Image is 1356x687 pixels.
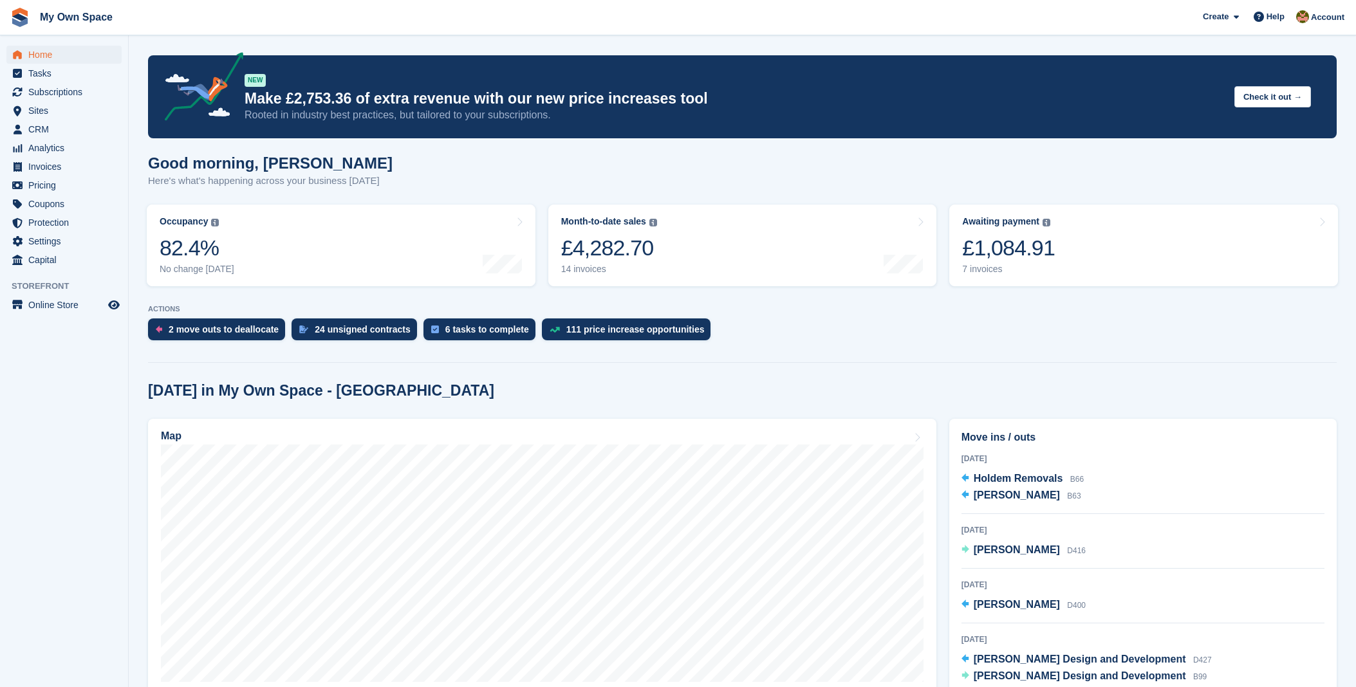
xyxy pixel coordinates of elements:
[561,235,657,261] div: £4,282.70
[6,251,122,269] a: menu
[6,139,122,157] a: menu
[1193,655,1212,664] span: D427
[961,668,1207,685] a: [PERSON_NAME] Design and Development B99
[542,318,718,347] a: 111 price increase opportunities
[1067,601,1086,610] span: D400
[28,102,106,120] span: Sites
[6,83,122,101] a: menu
[148,318,292,347] a: 2 move outs to deallocate
[6,195,122,213] a: menu
[1296,10,1309,23] img: Keely Collin
[561,216,646,227] div: Month-to-date sales
[974,544,1060,555] span: [PERSON_NAME]
[28,120,106,138] span: CRM
[292,318,423,347] a: 24 unsigned contracts
[6,214,122,232] a: menu
[1067,491,1081,500] span: B63
[12,280,128,293] span: Storefront
[1311,11,1344,24] span: Account
[961,524,1324,536] div: [DATE]
[649,219,657,226] img: icon-info-grey-7440780725fd019a000dd9b08b2336e03edf1995a4989e88bcd33f0948082b44.svg
[1193,672,1207,681] span: B99
[28,251,106,269] span: Capital
[1070,475,1084,484] span: B66
[156,325,162,333] img: move_outs_to_deallocate_icon-f764333ba52eb49d3ac5e1228854f67142a1ed5810a6f6cc68b1a99e826820c5.svg
[28,176,106,194] span: Pricing
[28,214,106,232] span: Protection
[211,219,219,226] img: icon-info-grey-7440780725fd019a000dd9b08b2336e03edf1995a4989e88bcd33f0948082b44.svg
[148,305,1337,313] p: ACTIONS
[169,324,279,334] div: 2 move outs to deallocate
[961,634,1324,645] div: [DATE]
[160,264,234,275] div: No change [DATE]
[6,120,122,138] a: menu
[35,6,118,28] a: My Own Space
[431,325,439,333] img: task-75834270c22a3079a89374b754ae025e5fb1db73e45f91037f5363f120a921f8.svg
[974,670,1186,681] span: [PERSON_NAME] Design and Development
[28,232,106,250] span: Settings
[548,205,937,286] a: Month-to-date sales £4,282.70 14 invoices
[1043,219,1050,226] img: icon-info-grey-7440780725fd019a000dd9b08b2336e03edf1995a4989e88bcd33f0948082b44.svg
[6,176,122,194] a: menu
[28,158,106,176] span: Invoices
[961,488,1081,504] a: [PERSON_NAME] B63
[6,64,122,82] a: menu
[961,430,1324,445] h2: Move ins / outs
[949,205,1338,286] a: Awaiting payment £1,084.91 7 invoices
[961,579,1324,591] div: [DATE]
[961,597,1086,614] a: [PERSON_NAME] D400
[28,83,106,101] span: Subscriptions
[550,327,560,333] img: price_increase_opportunities-93ffe204e8149a01c8c9dc8f82e8f89637d9d84a8eef4429ea346261dce0b2c0.svg
[962,264,1055,275] div: 7 invoices
[6,158,122,176] a: menu
[961,542,1086,559] a: [PERSON_NAME] D416
[147,205,535,286] a: Occupancy 82.4% No change [DATE]
[161,430,181,442] h2: Map
[961,453,1324,464] div: [DATE]
[28,46,106,64] span: Home
[561,264,657,275] div: 14 invoices
[961,471,1084,488] a: Holdem Removals B66
[245,74,266,87] div: NEW
[1234,86,1311,107] button: Check it out →
[6,232,122,250] a: menu
[148,174,393,188] p: Here's what's happening across your business [DATE]
[1067,546,1086,555] span: D416
[154,52,244,125] img: price-adjustments-announcement-icon-8257ccfd72463d97f412b2fc003d46551f7dbcb40ab6d574587a9cd5c0d94...
[315,324,411,334] div: 24 unsigned contracts
[245,108,1224,122] p: Rooted in industry best practices, but tailored to your subscriptions.
[28,195,106,213] span: Coupons
[1267,10,1285,23] span: Help
[445,324,529,334] div: 6 tasks to complete
[961,652,1212,668] a: [PERSON_NAME] Design and Development D427
[423,318,542,347] a: 6 tasks to complete
[160,216,208,227] div: Occupancy
[28,296,106,314] span: Online Store
[974,473,1063,484] span: Holdem Removals
[974,490,1060,500] span: [PERSON_NAME]
[160,235,234,261] div: 82.4%
[106,297,122,313] a: Preview store
[6,102,122,120] a: menu
[6,296,122,314] a: menu
[28,139,106,157] span: Analytics
[299,325,308,333] img: contract_signature_icon-13c848040528278c33f63329250d36e43548de30e8caae1d1a13099fd9432cc5.svg
[1203,10,1229,23] span: Create
[974,599,1060,610] span: [PERSON_NAME]
[245,89,1224,108] p: Make £2,753.36 of extra revenue with our new price increases tool
[962,216,1039,227] div: Awaiting payment
[566,324,705,334] div: 111 price increase opportunities
[962,235,1055,261] div: £1,084.91
[6,46,122,64] a: menu
[148,154,393,172] h1: Good morning, [PERSON_NAME]
[28,64,106,82] span: Tasks
[148,382,494,399] h2: [DATE] in My Own Space - [GEOGRAPHIC_DATA]
[10,8,30,27] img: stora-icon-8386f47178a22dfd0bd8f6a31ec36ba5ce8667c1dd55bd0f319d3a0aa187defe.svg
[974,654,1186,664] span: [PERSON_NAME] Design and Development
